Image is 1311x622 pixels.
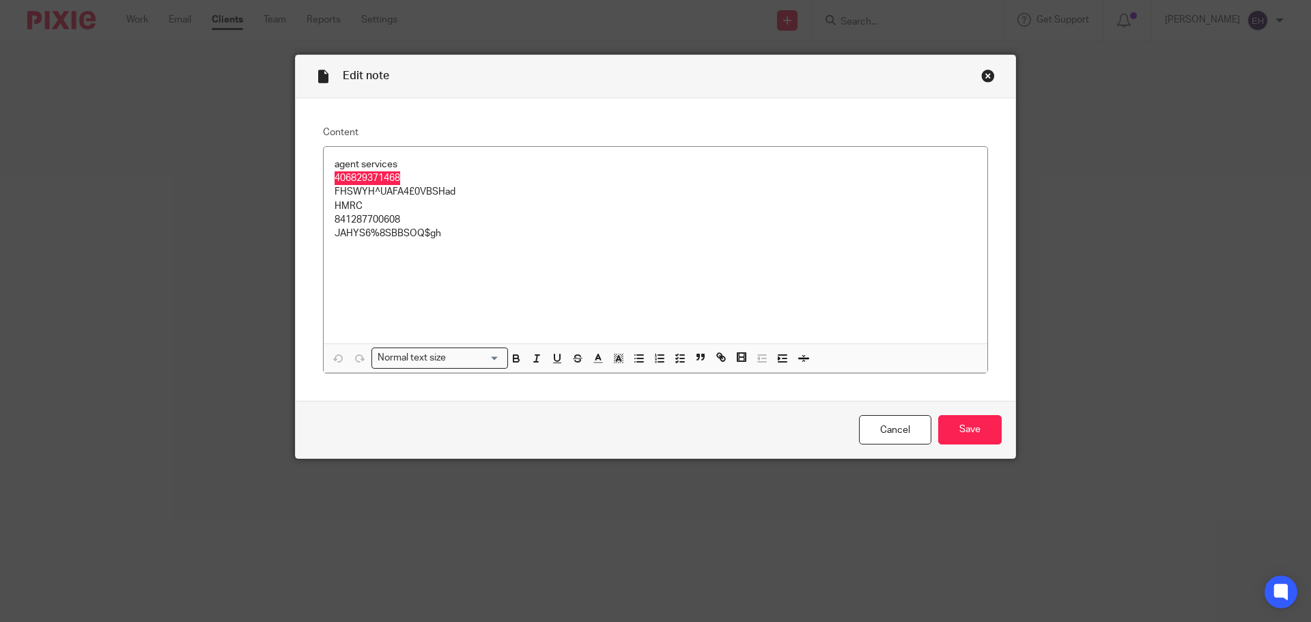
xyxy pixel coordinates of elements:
[371,348,508,369] div: Search for option
[375,351,449,365] span: Normal text size
[335,171,976,185] p: 406829371468
[451,351,500,365] input: Search for option
[981,69,995,83] div: Close this dialog window
[938,415,1002,444] input: Save
[335,158,976,171] p: agent services
[335,185,976,199] p: FHSWYH^UAFA4£0VBSHad
[343,70,389,81] span: Edit note
[335,227,976,240] p: JAHYS6%8SBBSOQ$gh
[335,199,976,213] p: HMRC
[323,126,988,139] label: Content
[859,415,931,444] a: Cancel
[335,213,976,227] p: 841287700608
